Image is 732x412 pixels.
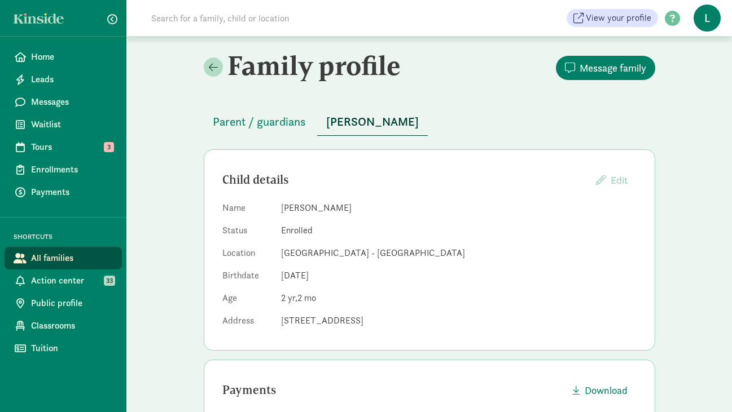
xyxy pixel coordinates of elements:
[5,247,122,269] a: All families
[281,292,297,304] span: 2
[31,118,113,131] span: Waitlist
[204,108,315,135] button: Parent / guardians
[104,142,114,152] span: 3
[585,383,628,398] span: Download
[317,116,428,129] a: [PERSON_NAME]
[326,113,419,131] span: [PERSON_NAME]
[297,292,316,304] span: 2
[556,56,655,80] button: Message family
[222,314,272,332] dt: Address
[104,276,115,286] span: 33
[567,9,658,27] a: View your profile
[204,50,427,81] h2: Family profile
[31,251,113,265] span: All families
[5,68,122,91] a: Leads
[5,337,122,360] a: Tuition
[281,314,637,327] dd: [STREET_ADDRESS]
[222,201,272,219] dt: Name
[31,185,113,199] span: Payments
[213,113,306,131] span: Parent / guardians
[5,292,122,314] a: Public profile
[586,11,651,25] span: View your profile
[222,291,272,309] dt: Age
[5,91,122,113] a: Messages
[222,381,563,399] div: Payments
[5,314,122,337] a: Classrooms
[281,224,637,237] dd: Enrolled
[5,181,122,203] a: Payments
[5,113,122,136] a: Waitlist
[204,116,315,129] a: Parent / guardians
[222,269,272,287] dt: Birthdate
[5,136,122,158] a: Tours 3
[144,7,461,29] input: Search for a family, child or location
[222,224,272,242] dt: Status
[31,73,113,86] span: Leads
[31,296,113,310] span: Public profile
[31,342,113,355] span: Tuition
[676,358,732,412] iframe: Chat Widget
[317,108,428,136] button: [PERSON_NAME]
[281,201,637,215] dd: [PERSON_NAME]
[31,95,113,109] span: Messages
[587,168,637,192] button: Edit
[611,174,628,187] span: Edit
[5,46,122,68] a: Home
[694,5,721,32] span: L
[31,140,113,154] span: Tours
[222,171,587,189] div: Child details
[31,50,113,64] span: Home
[563,378,637,402] button: Download
[281,269,309,281] span: [DATE]
[222,246,272,264] dt: Location
[5,269,122,292] a: Action center 33
[281,246,637,260] dd: [GEOGRAPHIC_DATA] - [GEOGRAPHIC_DATA]
[31,319,113,333] span: Classrooms
[580,60,646,76] span: Message family
[5,158,122,181] a: Enrollments
[31,163,113,176] span: Enrollments
[31,274,113,287] span: Action center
